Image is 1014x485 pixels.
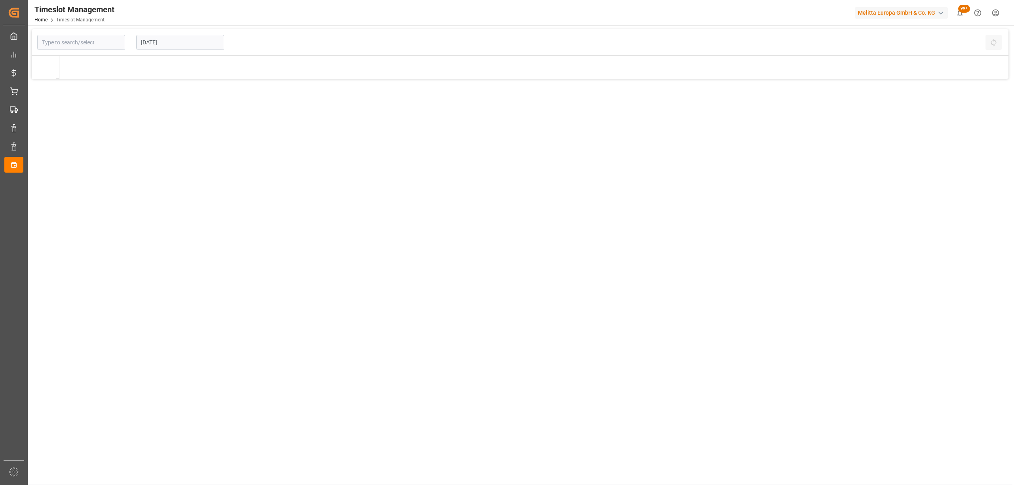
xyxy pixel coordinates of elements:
[34,4,114,15] div: Timeslot Management
[34,17,48,23] a: Home
[969,4,987,22] button: Help Center
[855,7,948,19] div: Melitta Europa GmbH & Co. KG
[958,5,970,13] span: 99+
[37,35,125,50] input: Type to search/select
[855,5,951,20] button: Melitta Europa GmbH & Co. KG
[951,4,969,22] button: show 100 new notifications
[136,35,224,50] input: DD-MM-YYYY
